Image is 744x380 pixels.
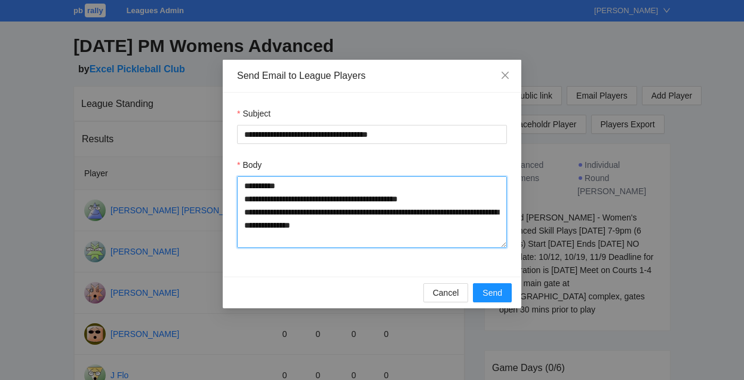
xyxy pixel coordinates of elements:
textarea: Body [237,176,507,248]
span: close [500,71,510,80]
input: Subject [237,125,507,144]
button: Cancel [423,283,469,302]
label: Body [237,158,262,171]
div: Send Email to League Players [237,69,507,82]
label: Subject [237,107,270,120]
button: Send [473,283,512,302]
button: Close [489,60,521,92]
span: Cancel [433,286,459,299]
span: Send [482,286,502,299]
